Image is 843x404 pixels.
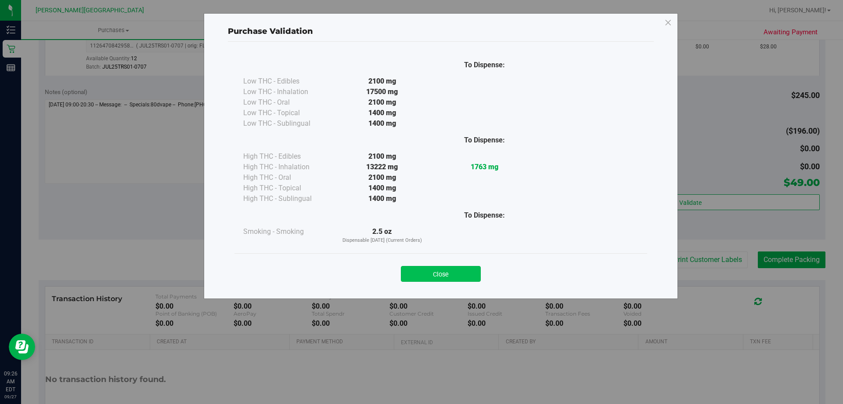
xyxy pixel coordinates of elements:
[243,162,331,172] div: High THC - Inhalation
[401,266,481,282] button: Close
[331,108,433,118] div: 1400 mg
[331,118,433,129] div: 1400 mg
[228,26,313,36] span: Purchase Validation
[331,87,433,97] div: 17500 mg
[331,237,433,244] p: Dispensable [DATE] (Current Orders)
[243,118,331,129] div: Low THC - Sublingual
[243,76,331,87] div: Low THC - Edibles
[9,334,35,360] iframe: Resource center
[243,193,331,204] div: High THC - Sublingual
[331,151,433,162] div: 2100 mg
[331,76,433,87] div: 2100 mg
[243,172,331,183] div: High THC - Oral
[331,226,433,244] div: 2.5 oz
[433,60,536,70] div: To Dispense:
[331,193,433,204] div: 1400 mg
[433,210,536,221] div: To Dispense:
[433,135,536,146] div: To Dispense:
[243,183,331,193] div: High THC - Topical
[331,172,433,183] div: 2100 mg
[243,151,331,162] div: High THC - Edibles
[243,226,331,237] div: Smoking - Smoking
[243,97,331,108] div: Low THC - Oral
[331,97,433,108] div: 2100 mg
[243,108,331,118] div: Low THC - Topical
[331,162,433,172] div: 13222 mg
[243,87,331,97] div: Low THC - Inhalation
[331,183,433,193] div: 1400 mg
[471,163,498,171] strong: 1763 mg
